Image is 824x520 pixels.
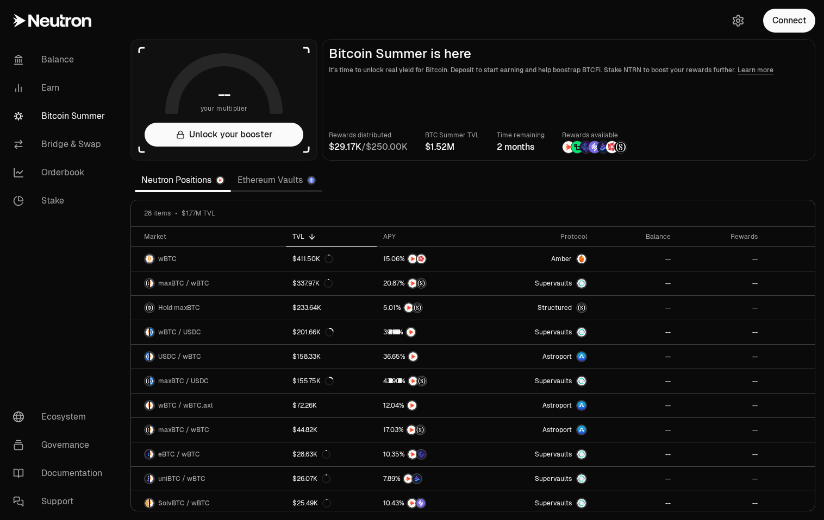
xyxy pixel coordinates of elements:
img: Bedrock Diamonds [413,474,421,483]
button: NTRNEtherFi Points [383,449,479,460]
span: wBTC / USDC [158,328,201,337]
a: NTRNStructured Points [377,271,485,295]
p: It's time to unlock real yield for Bitcoin. Deposit to start earning and help boostrap BTCFi. Sta... [329,65,808,75]
span: $1.77M TVL [182,209,215,218]
div: $337.97K [292,279,333,288]
span: your multiplier [201,103,248,114]
img: NTRN [404,303,413,312]
a: -- [677,247,764,271]
span: Supervaults [535,328,572,337]
span: Astroport [542,401,572,410]
a: $28.63K [286,442,377,466]
span: USDC / wBTC [158,352,201,361]
img: NTRN [408,279,417,288]
a: NTRNStructured Points [377,369,485,393]
a: -- [677,296,764,320]
a: Bridge & Swap [4,130,117,158]
img: Lombard Lux [571,141,583,153]
img: wBTC Logo [150,279,154,288]
button: NTRN [383,400,479,411]
div: Balance [600,232,670,241]
img: wBTC Logo [145,328,149,337]
img: Supervaults [577,474,586,483]
img: Solv Points [416,499,425,508]
button: NTRNStructured Points [383,302,479,313]
img: Neutron Logo [217,177,223,183]
a: Learn more [738,66,773,74]
img: EtherFi Points [417,450,426,459]
div: $26.07K [292,474,330,483]
a: -- [594,418,677,442]
div: $201.66K [292,328,334,337]
div: APY [383,232,479,241]
span: Astroport [542,426,572,434]
a: Astroport [485,418,594,442]
img: NTRN [408,499,416,508]
a: Ecosystem [4,403,117,431]
div: $411.50K [292,255,333,263]
a: -- [677,345,764,369]
button: Unlock your booster [145,123,303,147]
span: SolvBTC / wBTC [158,499,210,508]
a: -- [677,491,764,515]
a: -- [594,491,677,515]
a: StructuredmaxBTC [485,296,594,320]
a: SupervaultsSupervaults [485,442,594,466]
a: $155.75K [286,369,377,393]
a: -- [594,320,677,344]
img: Mars Fragments [606,141,618,153]
a: $233.64K [286,296,377,320]
img: Supervaults [577,328,586,337]
a: wBTC LogoUSDC LogowBTC / USDC [131,320,286,344]
img: maxBTC Logo [145,303,154,312]
a: $158.33K [286,345,377,369]
img: SolvBTC Logo [145,499,149,508]
img: maxBTC [577,303,586,312]
img: Solv Points [589,141,601,153]
a: Astroport [485,345,594,369]
span: wBTC / wBTC.axl [158,401,213,410]
a: Stake [4,187,117,215]
a: -- [677,320,764,344]
img: wBTC.axl Logo [150,401,154,410]
a: USDC LogowBTC LogoUSDC / wBTC [131,345,286,369]
a: $26.07K [286,467,377,491]
img: Structured Points [416,426,425,434]
a: -- [677,394,764,417]
div: $44.82K [292,426,317,434]
a: $44.82K [286,418,377,442]
span: maxBTC / wBTC [158,426,209,434]
span: Structured [538,303,572,312]
img: NTRN [409,377,417,385]
img: Structured Points [413,303,422,312]
span: uniBTC / wBTC [158,474,205,483]
a: maxBTC LogoUSDC LogomaxBTC / USDC [131,369,286,393]
span: maxBTC / USDC [158,377,209,385]
button: NTRNStructured Points [383,424,479,435]
img: NTRN [563,141,575,153]
img: wBTC Logo [150,474,154,483]
a: -- [594,271,677,295]
img: Amber [577,255,586,263]
img: uniBTC Logo [145,474,149,483]
a: -- [594,394,677,417]
button: Connect [763,9,815,33]
button: NTRNMars Fragments [383,253,479,264]
a: NTRN [377,345,485,369]
a: -- [677,369,764,393]
a: AmberAmber [485,247,594,271]
img: maxBTC Logo [145,377,149,385]
a: NTRNSolv Points [377,491,485,515]
img: wBTC Logo [145,401,149,410]
a: eBTC LogowBTC LogoeBTC / wBTC [131,442,286,466]
a: Governance [4,431,117,459]
img: Supervaults [577,499,586,508]
img: EtherFi Points [580,141,592,153]
img: NTRN [408,255,417,263]
img: wBTC Logo [150,352,154,361]
p: Rewards available [562,130,627,141]
a: $25.49K [286,491,377,515]
span: Astroport [542,352,572,361]
span: Supervaults [535,499,572,508]
span: Amber [551,255,572,263]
